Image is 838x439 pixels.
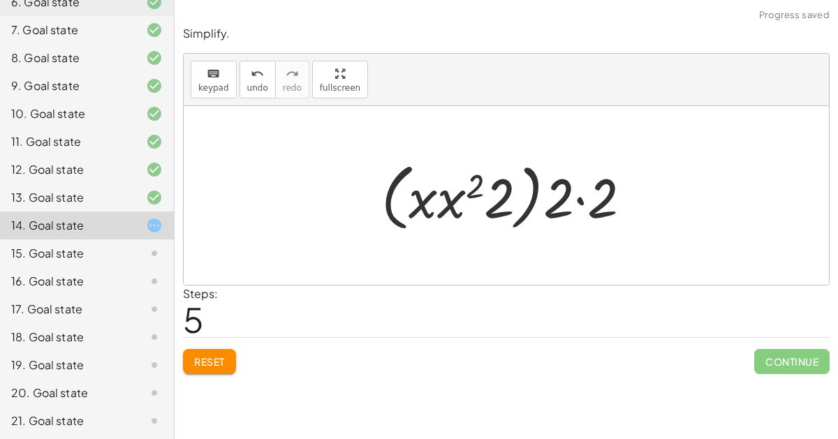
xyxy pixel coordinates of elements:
i: keyboard [207,66,220,82]
i: Task not started. [146,412,163,429]
button: Reset [183,349,236,374]
div: 17. Goal state [11,301,124,318]
span: Progress saved [759,8,830,22]
div: 18. Goal state [11,329,124,345]
i: Task finished and correct. [146,189,163,206]
i: Task finished and correct. [146,105,163,122]
span: undo [247,83,268,93]
label: Steps: [183,286,218,301]
div: 12. Goal state [11,161,124,178]
i: Task not started. [146,357,163,373]
p: Simplify. [183,26,830,42]
i: Task started. [146,217,163,234]
i: Task not started. [146,385,163,401]
i: Task not started. [146,301,163,318]
button: keyboardkeypad [191,61,237,98]
button: undoundo [240,61,276,98]
div: 8. Goal state [11,50,124,66]
i: Task finished and correct. [146,22,163,38]
div: 13. Goal state [11,189,124,206]
span: fullscreen [320,83,360,93]
div: 14. Goal state [11,217,124,234]
div: 7. Goal state [11,22,124,38]
div: 16. Goal state [11,273,124,290]
i: Task not started. [146,273,163,290]
span: redo [283,83,302,93]
i: Task finished and correct. [146,133,163,150]
button: fullscreen [312,61,368,98]
span: 5 [183,298,204,341]
div: 15. Goal state [11,245,124,262]
i: Task finished and correct. [146,77,163,94]
i: Task finished and correct. [146,161,163,178]
i: Task not started. [146,245,163,262]
i: Task finished and correct. [146,50,163,66]
div: 19. Goal state [11,357,124,373]
div: 20. Goal state [11,385,124,401]
i: redo [286,66,299,82]
span: Reset [194,355,225,368]
div: 21. Goal state [11,412,124,429]
div: 9. Goal state [11,77,124,94]
i: undo [251,66,264,82]
i: Task not started. [146,329,163,345]
span: keypad [198,83,229,93]
button: redoredo [275,61,309,98]
div: 10. Goal state [11,105,124,122]
div: 11. Goal state [11,133,124,150]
